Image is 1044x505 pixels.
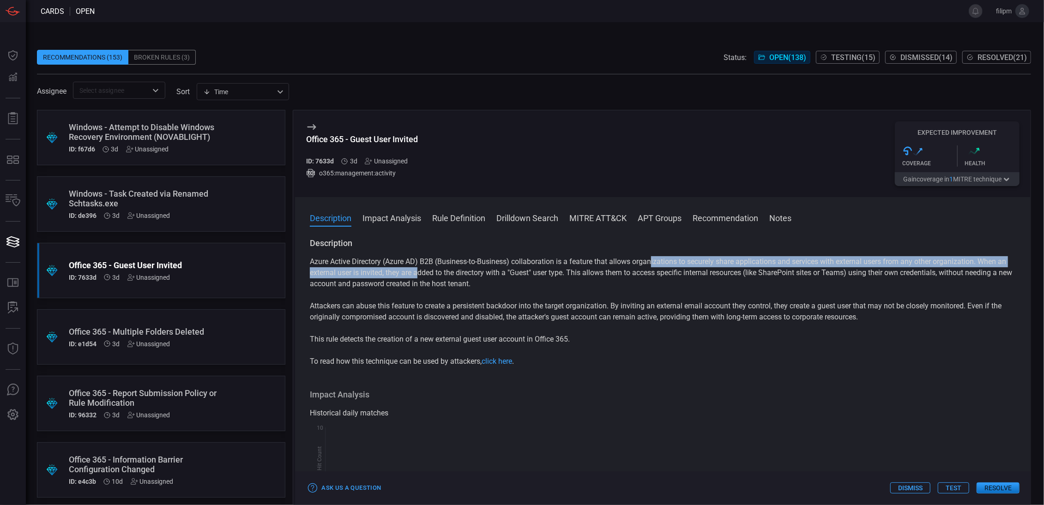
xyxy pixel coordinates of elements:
[962,51,1031,64] button: Resolved(21)
[112,478,123,485] span: Sep 14, 2025 7:04 AM
[126,145,169,153] div: Unassigned
[895,172,1020,186] button: Gaincoverage in1MITRE technique
[816,51,880,64] button: Testing(15)
[69,145,95,153] h5: ID: f67d6
[2,338,24,360] button: Threat Intelligence
[362,212,421,223] button: Impact Analysis
[69,260,218,270] div: Office 365 - Guest User Invited
[2,66,24,89] button: Detections
[306,481,383,495] button: Ask Us a Question
[127,411,170,419] div: Unassigned
[310,256,1016,289] p: Azure Active Directory (Azure AD) B2B (Business-to-Business) collaboration is a feature that allo...
[890,482,930,493] button: Dismiss
[306,168,418,178] div: o365:management:activity
[203,87,274,96] div: Time
[2,379,24,401] button: Ask Us A Question
[69,411,97,419] h5: ID: 96332
[2,108,24,130] button: Reports
[950,175,953,183] span: 1
[2,272,24,294] button: Rule Catalog
[693,212,758,223] button: Recommendation
[977,482,1020,493] button: Resolve
[306,157,334,165] h5: ID: 7633d
[2,190,24,212] button: Inventory
[69,212,97,219] h5: ID: de396
[310,408,1016,419] div: Historical daily matches
[482,357,512,366] a: click here
[127,274,170,281] div: Unassigned
[310,301,1016,323] p: Attackers can abuse this feature to create a persistent backdoor into the target organization. By...
[69,274,97,281] h5: ID: 7633d
[113,212,120,219] span: Sep 21, 2025 6:29 AM
[113,274,120,281] span: Sep 21, 2025 6:29 AM
[978,53,1027,62] span: Resolved ( 21 )
[900,53,953,62] span: Dismissed ( 14 )
[69,189,218,208] div: Windows - Task Created via Renamed Schtasks.exe
[316,446,323,470] text: Hit Count
[176,87,190,96] label: sort
[127,212,170,219] div: Unassigned
[638,212,682,223] button: APT Groups
[37,50,128,65] div: Recommendations (153)
[895,129,1020,136] h5: Expected Improvement
[310,238,1016,249] h3: Description
[724,53,747,62] span: Status:
[310,356,1016,367] p: To read how this technique can be used by attackers, .
[69,455,218,474] div: Office 365 - Information Barrier Configuration Changed
[2,44,24,66] button: Dashboard
[2,404,24,426] button: Preferences
[76,84,147,96] input: Select assignee
[350,157,357,165] span: Sep 21, 2025 6:29 AM
[131,478,174,485] div: Unassigned
[69,327,218,337] div: Office 365 - Multiple Folders Deleted
[2,297,24,319] button: ALERT ANALYSIS
[317,425,323,431] text: 10
[2,149,24,171] button: MITRE - Detection Posture
[69,478,96,485] h5: ID: e4c3b
[938,482,969,493] button: Test
[310,389,1016,400] h3: Impact Analysis
[885,51,957,64] button: Dismissed(14)
[902,160,957,167] div: Coverage
[128,50,196,65] div: Broken Rules (3)
[769,53,806,62] span: Open ( 138 )
[310,334,1016,345] p: This rule detects the creation of a new external guest user account in Office 365.
[310,212,351,223] button: Description
[306,134,418,144] div: Office 365 - Guest User Invited
[432,212,485,223] button: Rule Definition
[76,7,95,16] span: open
[37,87,66,96] span: Assignee
[965,160,1020,167] div: Health
[113,411,120,419] span: Sep 21, 2025 6:29 AM
[769,212,791,223] button: Notes
[365,157,408,165] div: Unassigned
[111,145,119,153] span: Sep 21, 2025 6:29 AM
[69,122,218,142] div: Windows - Attempt to Disable Windows Recovery Environment (NOVABLIGHT)
[754,51,810,64] button: Open(138)
[496,212,558,223] button: Drilldown Search
[113,340,120,348] span: Sep 21, 2025 6:29 AM
[149,84,162,97] button: Open
[69,388,218,408] div: Office 365 - Report Submission Policy or Rule Modification
[127,340,170,348] div: Unassigned
[569,212,627,223] button: MITRE ATT&CK
[41,7,64,16] span: Cards
[69,340,97,348] h5: ID: e1d54
[831,53,875,62] span: Testing ( 15 )
[2,231,24,253] button: Cards
[986,7,1012,15] span: filipm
